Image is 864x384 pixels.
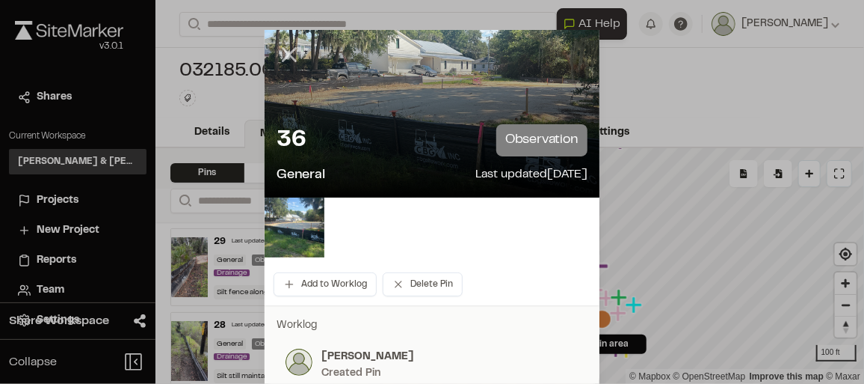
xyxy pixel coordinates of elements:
[277,317,587,334] p: Worklog
[286,349,312,376] img: photo
[277,126,306,156] p: 36
[321,349,579,365] p: [PERSON_NAME]
[475,165,587,186] p: Last updated [DATE]
[274,272,377,296] button: Add to Worklog
[265,198,324,257] img: file
[383,272,463,296] button: Delete Pin
[321,365,380,382] div: Created Pin
[277,165,325,186] p: General
[496,124,587,156] p: observation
